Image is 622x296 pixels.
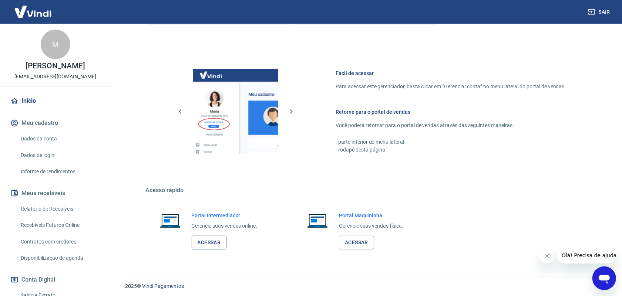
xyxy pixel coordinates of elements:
h6: Retorne para o portal de vendas [336,108,566,116]
p: - parte inferior do menu lateral [336,138,566,146]
span: Olá! Precisa de ajuda? [4,5,62,11]
p: [PERSON_NAME] [26,62,85,70]
button: Sair [586,5,613,19]
a: Início [9,93,102,109]
p: Para acessar este gerenciador, basta clicar em “Gerenciar conta” no menu lateral do portal de ven... [336,83,566,91]
a: Dados da conta [18,131,102,146]
a: Dados de login [18,148,102,163]
a: Contratos com credores [18,234,102,249]
h5: Acesso rápido [146,187,584,194]
a: Acessar [339,236,374,249]
iframe: Mensagem da empresa [557,247,616,263]
button: Conta Digital [9,272,102,288]
p: 2025 © [125,282,604,290]
a: Relatório de Recebíveis [18,201,102,217]
p: - rodapé desta página [336,146,566,154]
p: Gerencie suas vendas física. [339,222,403,230]
iframe: Botão para abrir a janela de mensagens [592,266,616,290]
h6: Fácil de acessar [336,69,566,77]
a: Vindi Pagamentos [142,283,184,289]
img: Imagem de um notebook aberto [302,212,333,229]
p: [EMAIL_ADDRESS][DOMAIN_NAME] [14,73,96,81]
div: M [41,30,70,59]
p: Gerencie suas vendas online. [192,222,258,230]
img: Vindi [9,0,57,23]
a: Recebíveis Futuros Online [18,218,102,233]
h6: Portal Maquininha [339,212,403,219]
img: Imagem da dashboard mostrando o botão de gerenciar conta na sidebar no lado esquerdo [193,69,278,154]
img: Imagem de um notebook aberto [155,212,186,229]
button: Meu cadastro [9,115,102,131]
p: Você poderá retornar para o portal de vendas através das seguintes maneiras: [336,122,566,129]
a: Disponibilização de agenda [18,251,102,266]
a: Acessar [192,236,227,249]
button: Meus recebíveis [9,185,102,201]
h6: Portal Intermediador [192,212,258,219]
iframe: Fechar mensagem [539,249,554,263]
a: Informe de rendimentos [18,164,102,179]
